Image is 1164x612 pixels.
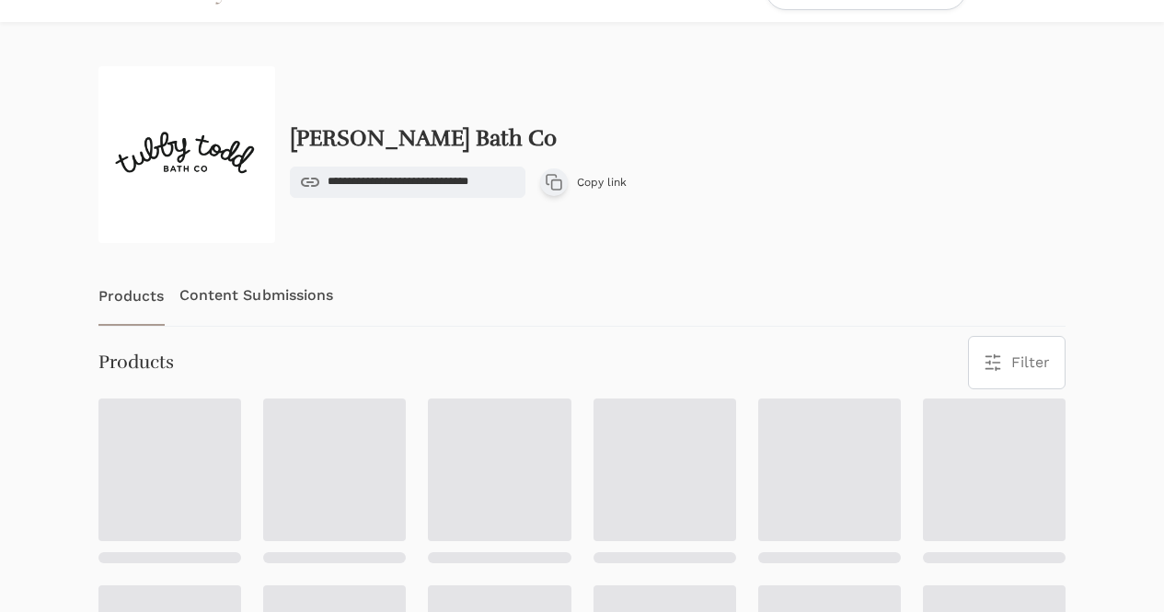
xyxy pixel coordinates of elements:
[179,265,334,326] a: Content Submissions
[969,337,1065,388] button: Filter
[1011,352,1050,374] span: Filter
[540,168,627,196] button: Copy link
[98,265,165,326] a: Products
[98,66,275,243] img: 6377c314713fef476d04749f_tubbytoddlogo-2-p-2600.png
[290,126,557,152] h2: [PERSON_NAME] Bath Co
[577,175,627,190] span: Copy link
[98,350,174,375] h3: Products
